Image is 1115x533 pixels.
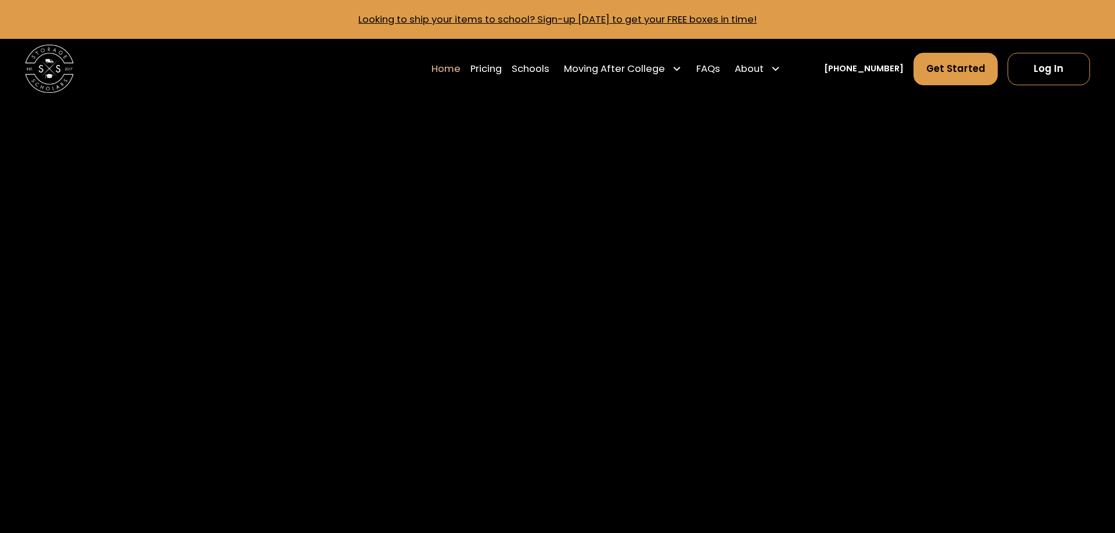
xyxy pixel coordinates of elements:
[913,53,998,85] a: Get Started
[735,61,764,76] div: About
[431,52,461,86] a: Home
[25,45,73,93] img: Storage Scholars main logo
[358,13,757,26] a: Looking to ship your items to school? Sign-up [DATE] to get your FREE boxes in time!
[512,52,549,86] a: Schools
[1008,53,1090,85] a: Log In
[470,52,502,86] a: Pricing
[564,61,665,76] div: Moving After College
[824,63,904,75] a: [PHONE_NUMBER]
[696,52,720,86] a: FAQs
